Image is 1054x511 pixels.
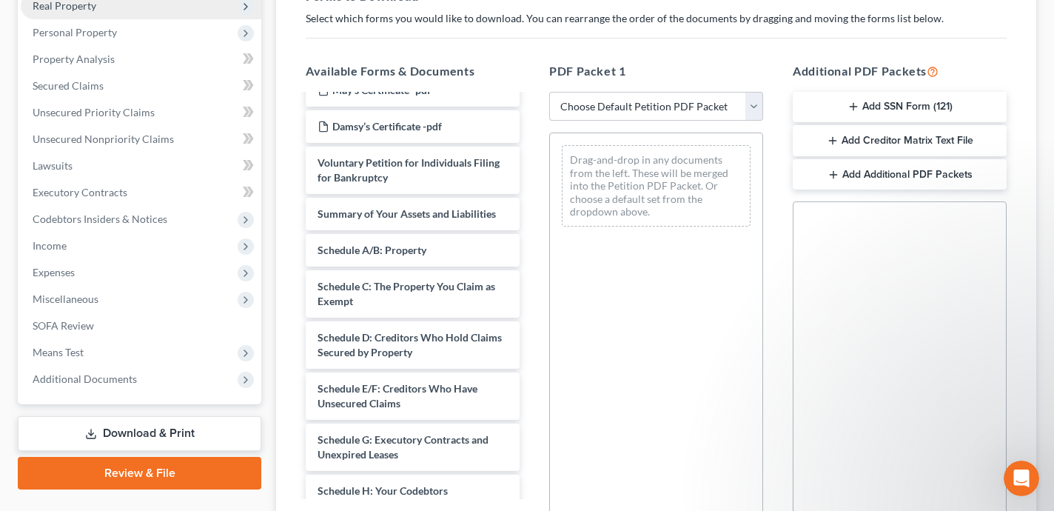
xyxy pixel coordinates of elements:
span: Damsy’s Certificate -pdf [332,120,442,133]
span: Miscellaneous [33,293,98,305]
button: Gif picker [70,398,82,410]
div: Previously i received all of these notifications without selecting my name for each client's NC f... [65,150,272,194]
span: Schedule E/F: Creditors Who Have Unsecured Claims [318,382,477,410]
div: Previously i received all of these notifications without selecting my name for each client's NC f... [53,141,284,239]
span: Expenses [33,266,75,278]
span: SOFA Review [33,319,94,332]
button: Add Additional PDF Packets [793,159,1007,190]
div: In the past this happened automatically. Can you please advise on why this is no longer happening? [65,358,272,402]
span: Schedule C: The Property You Claim as Exempt [318,280,495,307]
a: Download & Print [18,416,261,451]
button: Home [232,6,260,34]
h5: PDF Packet 1 [549,62,763,80]
div: Do you know how the default option would have been unselcted? [65,201,272,230]
span: Unsecured Nonpriority Claims [33,133,174,145]
span: Secured Claims [33,79,104,92]
div: Shane says… [12,141,284,241]
h1: [PERSON_NAME] [72,7,168,19]
span: Additional Documents [33,373,137,385]
div: [PERSON_NAME] • [DATE] [24,98,140,107]
a: Unsecured Nonpriority Claims [21,126,261,153]
a: Property Analysis [21,46,261,73]
div: Drag-and-drop in any documents from the left. These will be merged into the Petition PDF Packet. ... [562,145,751,227]
iframe: Intercom live chat [1004,461,1039,496]
div: Additionally, I downloaded an "amended" form for a client [DATE] to Amend their Schedule A/B. How... [65,249,272,350]
div: [DATE] [12,121,284,141]
h5: Available Forms & Documents [306,62,520,80]
span: Personal Property [33,26,117,39]
a: SOFA Review [21,313,261,339]
span: Voluntary Petition for Individuals Filing for Bankruptcy [318,156,500,184]
span: Codebtors Insiders & Notices [33,213,167,225]
button: Add SSN Form (121) [793,92,1007,123]
button: Send a message… [254,392,278,415]
p: Active [72,19,101,33]
div: Additionally, I downloaded an "amended" form for a client [DATE] to Amend their Schedule A/B. How... [53,240,284,410]
a: Lawsuits [21,153,261,179]
img: Profile image for Lindsey [42,8,66,32]
div: Shane says… [12,240,284,428]
a: Secured Claims [21,73,261,99]
a: Review & File [18,457,261,490]
span: Summary of Your Assets and Liabilities [318,207,496,220]
span: Schedule A/B: Property [318,244,426,256]
span: Schedule D: Creditors Who Hold Claims Secured by Property [318,331,502,358]
span: Lawsuits [33,159,73,172]
span: Property Analysis [33,53,115,65]
div: Close [260,6,286,33]
span: Income [33,239,67,252]
span: May’s Certificate -pdf [332,84,431,96]
button: Start recording [94,398,106,410]
a: Unsecured Priority Claims [21,99,261,126]
button: Upload attachment [23,398,35,410]
button: Emoji picker [47,398,58,410]
p: Select which forms you would like to download. You can rearrange the order of the documents by dr... [306,11,1007,26]
span: Unsecured Priority Claims [33,106,155,118]
span: Schedule G: Executory Contracts and Unexpired Leases [318,433,489,461]
span: Schedule H: Your Codebtors [318,484,448,497]
span: Executory Contracts [33,186,127,198]
h5: Additional PDF Packets [793,62,1007,80]
button: go back [10,6,38,34]
textarea: Message… [13,367,283,392]
button: Add Creditor Matrix Text File [793,125,1007,156]
span: Means Test [33,346,84,358]
a: Executory Contracts [21,179,261,206]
